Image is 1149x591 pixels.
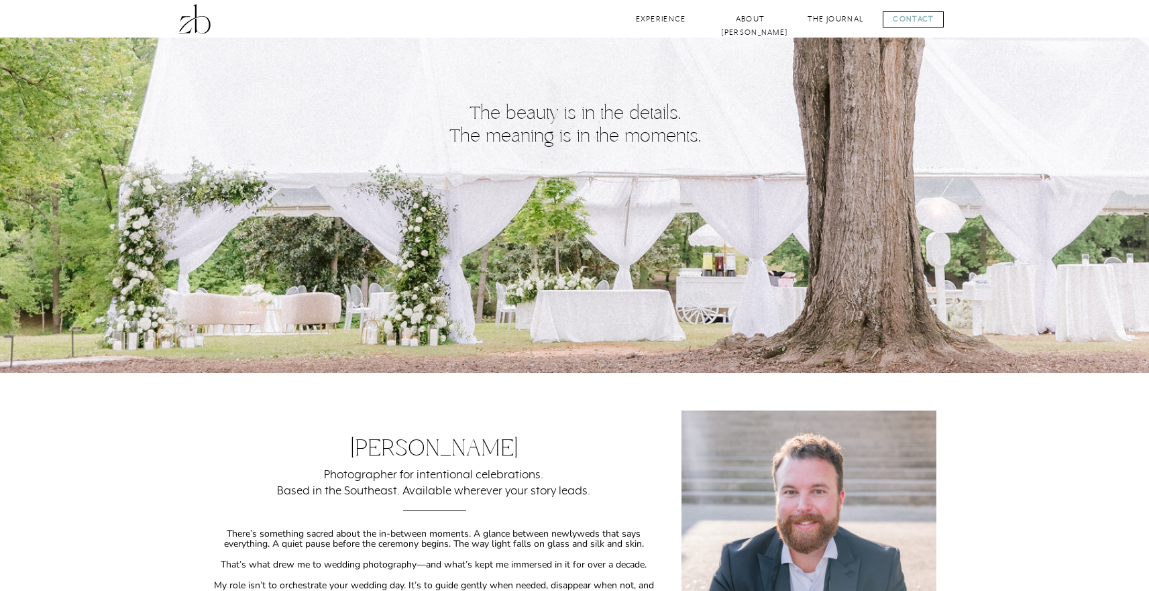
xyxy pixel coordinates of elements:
[287,435,582,466] h3: [PERSON_NAME]
[634,13,688,25] a: Experience
[395,103,755,152] p: The beauty is in the details. The meaning is in the moments.
[721,13,780,25] a: About [PERSON_NAME]
[807,13,865,25] a: The Journal
[203,466,664,502] p: Photographer for intentional celebrations. Based in the Southeast. Available wherever your story ...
